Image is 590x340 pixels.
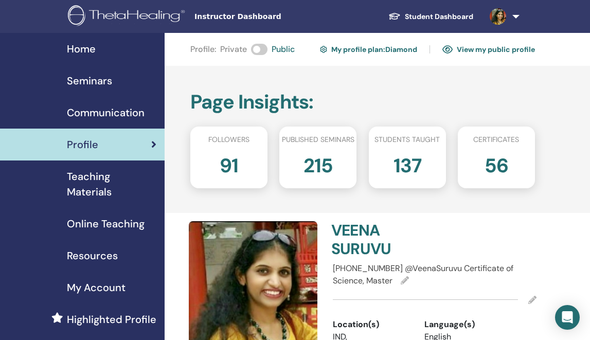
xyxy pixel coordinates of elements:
[394,149,421,178] h2: 137
[380,7,481,26] a: Student Dashboard
[67,312,156,327] span: Highlighted Profile
[303,149,333,178] h2: 215
[473,134,519,145] span: Certificates
[67,169,156,200] span: Teaching Materials
[190,91,535,114] h2: Page Insights :
[333,263,513,286] span: [PHONE_NUMBER] @VeenaSuruvu Certificate of Science, Master
[320,44,327,55] img: cog.svg
[67,41,96,57] span: Home
[424,318,500,331] div: Language(s)
[194,11,349,22] span: Instructor Dashboard
[374,134,440,145] span: Students taught
[320,41,417,58] a: My profile plan:Diamond
[388,12,401,21] img: graduation-cap-white.svg
[485,149,508,178] h2: 56
[190,43,216,56] span: Profile :
[220,43,247,56] span: Private
[331,221,428,258] h4: VEENA SURUVU
[490,8,506,25] img: default.jpg
[67,73,112,88] span: Seminars
[272,43,295,56] span: Public
[282,134,354,145] span: Published seminars
[442,45,453,54] img: eye.svg
[220,149,238,178] h2: 91
[67,216,145,231] span: Online Teaching
[67,137,98,152] span: Profile
[555,305,580,330] div: Open Intercom Messenger
[333,318,379,331] span: Location(s)
[67,105,145,120] span: Communication
[67,248,118,263] span: Resources
[442,41,535,58] a: View my public profile
[68,5,188,28] img: logo.png
[67,280,126,295] span: My Account
[208,134,249,145] span: Followers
